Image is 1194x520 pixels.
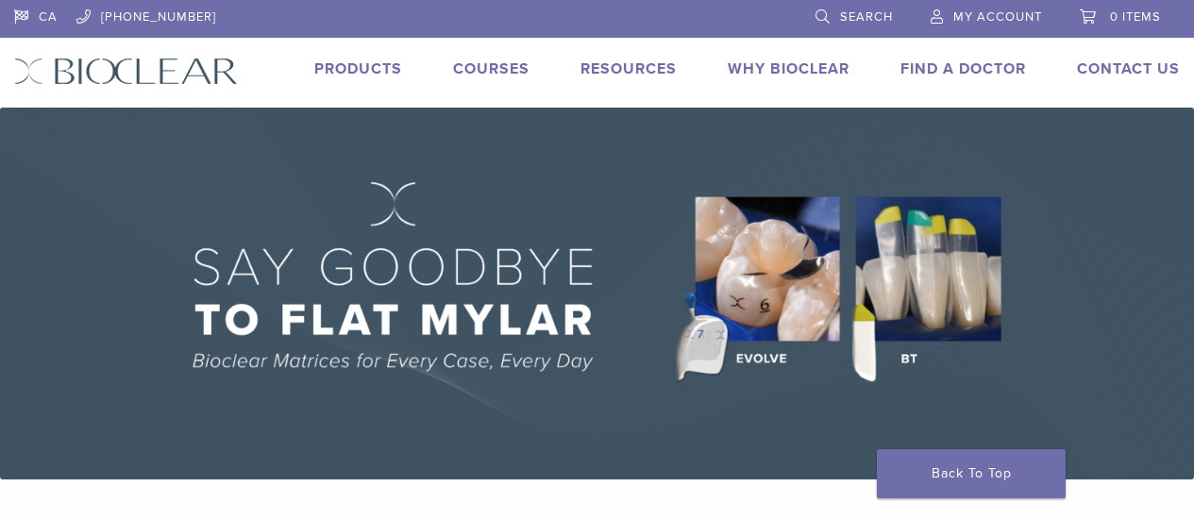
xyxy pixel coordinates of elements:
[877,449,1066,498] a: Back To Top
[314,59,402,78] a: Products
[14,58,238,85] img: Bioclear
[840,9,893,25] span: Search
[1110,9,1161,25] span: 0 items
[1077,59,1180,78] a: Contact Us
[953,9,1042,25] span: My Account
[580,59,677,78] a: Resources
[900,59,1026,78] a: Find A Doctor
[728,59,849,78] a: Why Bioclear
[453,59,530,78] a: Courses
